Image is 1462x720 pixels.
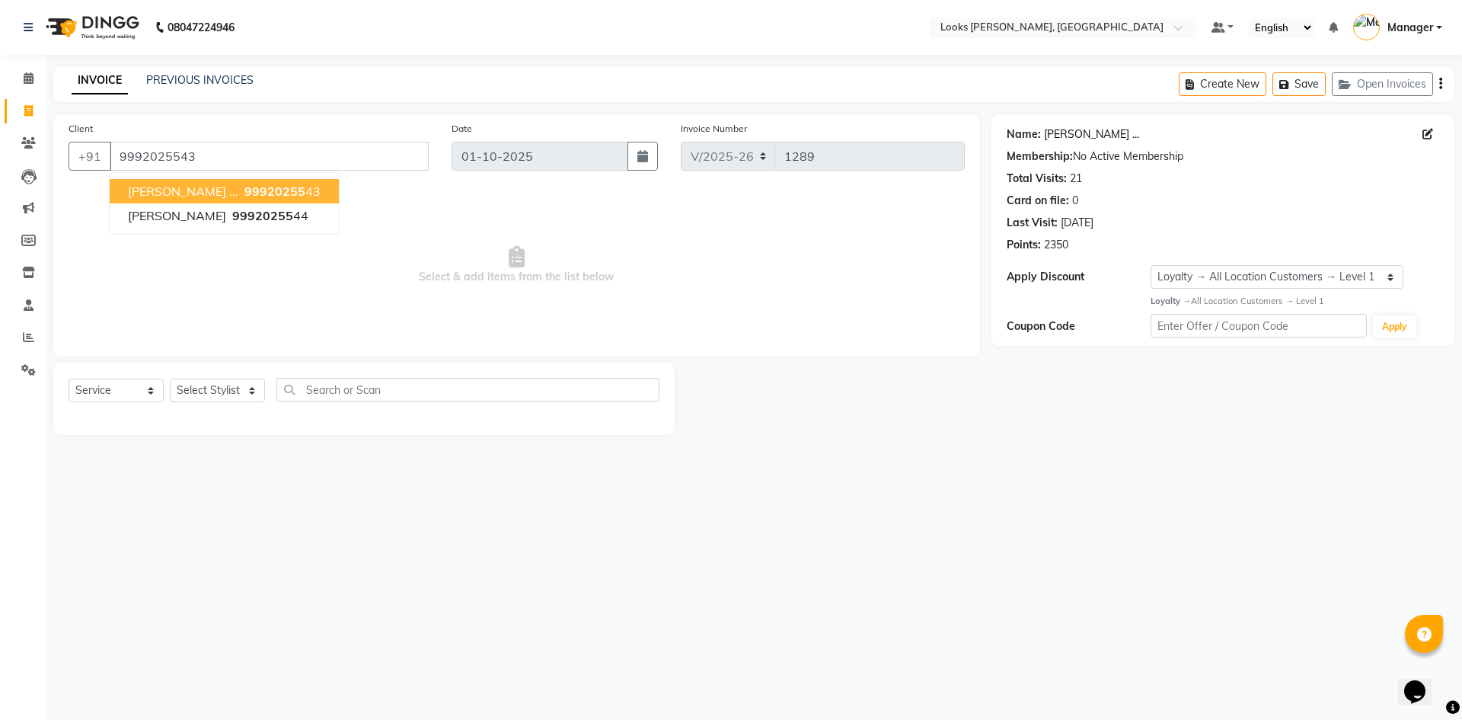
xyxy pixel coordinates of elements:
div: Name: [1007,126,1041,142]
div: [DATE] [1061,215,1093,231]
div: Total Visits: [1007,171,1067,187]
span: Manager [1387,20,1433,36]
label: Client [69,122,93,136]
span: 99920255 [244,184,305,199]
div: Card on file: [1007,193,1069,209]
input: Enter Offer / Coupon Code [1151,314,1367,338]
iframe: chat widget [1398,659,1447,705]
button: Save [1272,72,1326,96]
span: [PERSON_NAME] ... [128,184,238,199]
div: Coupon Code [1007,318,1151,334]
div: 2350 [1044,237,1068,253]
strong: Loyalty → [1151,296,1191,306]
img: Manager [1353,14,1380,40]
input: Search or Scan [276,378,659,402]
button: +91 [69,142,111,171]
label: Date [452,122,472,136]
div: No Active Membership [1007,149,1439,165]
div: Last Visit: [1007,215,1058,231]
div: All Location Customers → Level 1 [1151,295,1439,308]
b: 08047224946 [168,6,235,49]
ngb-highlight: 44 [229,208,308,223]
span: [PERSON_NAME] [128,208,226,223]
a: PREVIOUS INVOICES [146,73,254,87]
button: Apply [1373,315,1416,338]
div: Points: [1007,237,1041,253]
div: 0 [1072,193,1078,209]
button: Create New [1179,72,1266,96]
div: Apply Discount [1007,269,1151,285]
span: 99920255 [232,208,293,223]
a: [PERSON_NAME] ... [1044,126,1139,142]
span: Select & add items from the list below [69,189,965,341]
label: Invoice Number [681,122,747,136]
button: Open Invoices [1332,72,1433,96]
div: Membership: [1007,149,1073,165]
img: logo [39,6,143,49]
input: Search by Name/Mobile/Email/Code [110,142,429,171]
a: INVOICE [72,67,128,94]
ngb-highlight: 43 [241,184,321,199]
div: 21 [1070,171,1082,187]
